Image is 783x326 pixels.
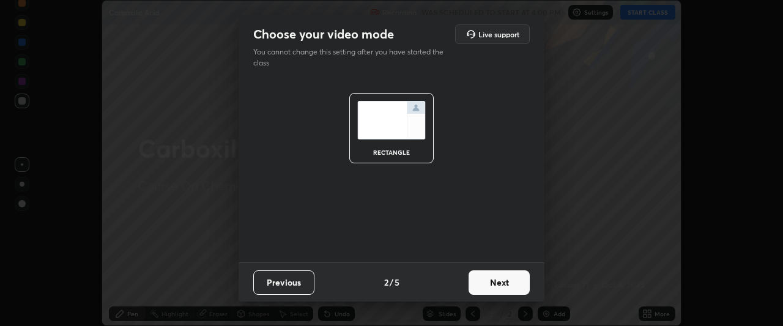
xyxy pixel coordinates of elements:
h2: Choose your video mode [253,26,394,42]
h4: 5 [395,276,399,289]
div: rectangle [367,149,416,155]
h4: / [390,276,393,289]
button: Next [469,270,530,295]
p: You cannot change this setting after you have started the class [253,46,451,69]
button: Previous [253,270,314,295]
h5: Live support [478,31,519,38]
h4: 2 [384,276,388,289]
img: normalScreenIcon.ae25ed63.svg [357,101,426,139]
